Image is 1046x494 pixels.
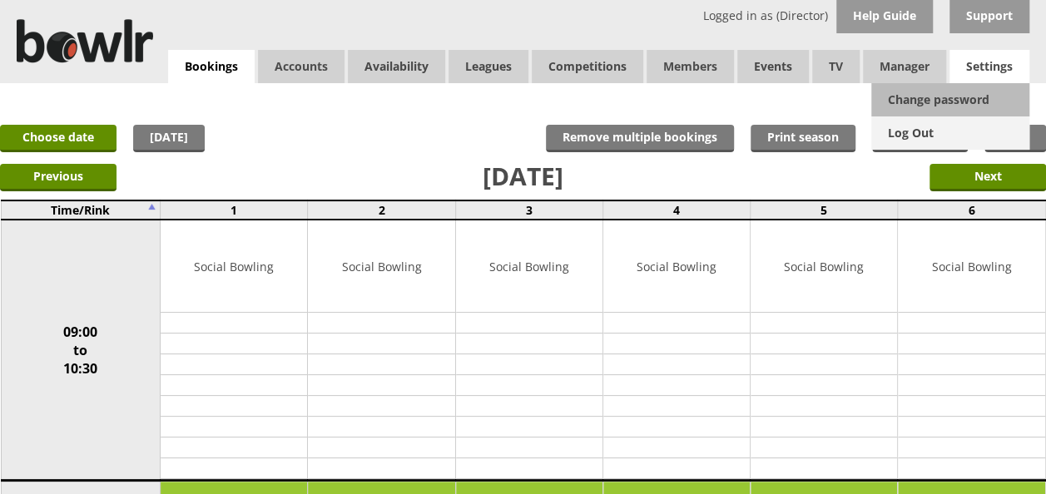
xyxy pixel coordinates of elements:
[133,125,205,152] a: [DATE]
[449,50,528,83] a: Leagues
[898,200,1045,220] td: 6
[603,220,750,313] td: Social Bowling
[930,164,1046,191] input: Next
[161,220,307,313] td: Social Bowling
[871,83,1029,116] a: Change password
[1,220,161,481] td: 09:00 to 10:30
[1,200,161,220] td: Time/Rink
[161,200,308,220] td: 1
[168,50,255,84] a: Bookings
[737,50,809,83] a: Events
[863,50,946,83] span: Manager
[456,220,602,313] td: Social Bowling
[546,125,734,152] input: Remove multiple bookings
[949,50,1029,83] span: Settings
[348,50,445,83] a: Availability
[871,116,1029,150] a: Log Out
[898,220,1044,313] td: Social Bowling
[308,220,454,313] td: Social Bowling
[532,50,643,83] a: Competitions
[602,200,750,220] td: 4
[455,200,602,220] td: 3
[751,200,898,220] td: 5
[308,200,455,220] td: 2
[647,50,734,83] span: Members
[751,220,897,313] td: Social Bowling
[751,125,855,152] a: Print season
[812,50,860,83] span: TV
[258,50,345,83] span: Accounts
